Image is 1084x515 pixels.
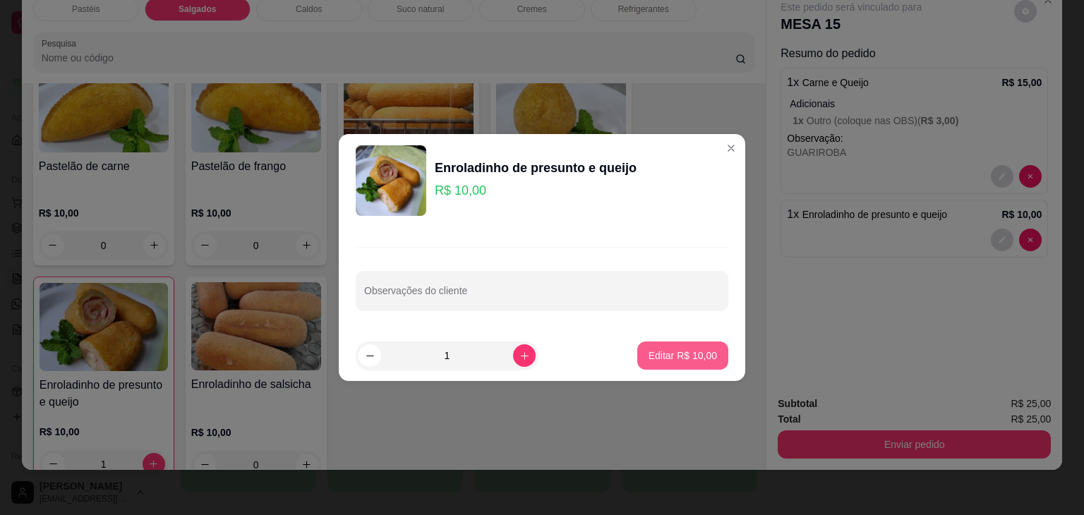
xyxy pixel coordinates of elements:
button: Editar R$ 10,00 [637,341,728,370]
img: product-image [356,145,426,216]
button: increase-product-quantity [513,344,536,367]
button: Close [720,137,742,159]
button: decrease-product-quantity [359,344,381,367]
input: Observações do cliente [364,289,720,303]
div: Enroladinho de presunto e queijo [435,158,637,178]
p: Editar R$ 10,00 [649,349,717,363]
p: R$ 10,00 [435,181,637,200]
